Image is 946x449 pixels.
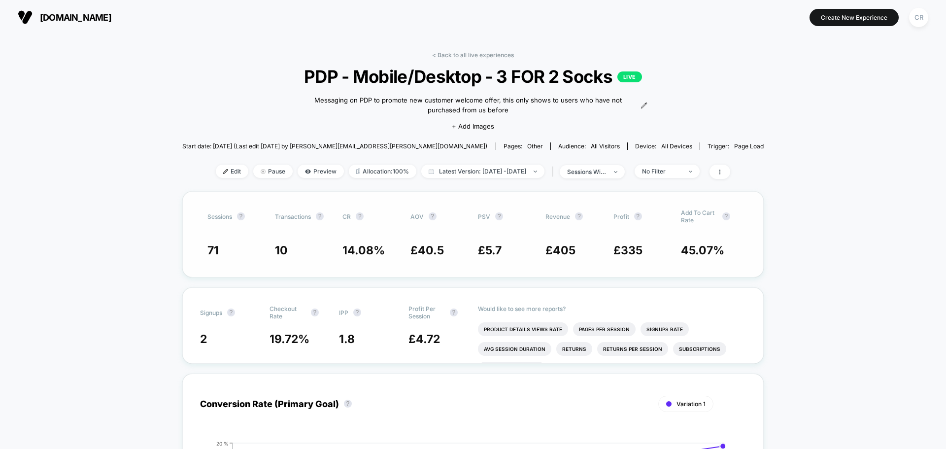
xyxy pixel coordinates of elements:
span: Profit [613,213,629,220]
span: Variation 1 [676,400,706,408]
li: Returns Per Session [597,342,668,356]
p: LIVE [617,71,642,82]
span: Transactions [275,213,311,220]
span: £ [478,243,502,257]
button: ? [722,212,730,220]
span: Add To Cart Rate [681,209,717,224]
button: ? [356,212,364,220]
span: | [549,165,560,179]
span: 405 [553,243,575,257]
button: ? [429,212,437,220]
span: + Add Images [452,122,494,130]
span: £ [545,243,575,257]
div: No Filter [642,168,681,175]
p: Would like to see more reports? [478,305,746,312]
span: 14.08 % [342,243,385,257]
button: ? [311,309,319,316]
li: Avg Session Duration [478,342,551,356]
span: £ [408,332,440,346]
button: ? [495,212,503,220]
div: Pages: [504,142,543,150]
tspan: 20 % [216,441,229,447]
span: Checkout Rate [270,305,306,320]
span: PSV [478,213,490,220]
button: ? [634,212,642,220]
button: ? [344,400,352,408]
span: Latest Version: [DATE] - [DATE] [421,165,544,178]
li: Subscriptions Rate [478,362,545,376]
span: £ [613,243,642,257]
span: [DOMAIN_NAME] [40,12,111,23]
img: end [614,171,617,173]
button: ? [237,212,245,220]
span: Start date: [DATE] (Last edit [DATE] by [PERSON_NAME][EMAIL_ADDRESS][PERSON_NAME][DOMAIN_NAME]) [182,142,487,150]
li: Subscriptions [673,342,726,356]
div: CR [909,8,928,27]
span: Allocation: 100% [349,165,416,178]
button: ? [575,212,583,220]
button: ? [353,309,361,316]
span: 45.07 % [681,243,724,257]
a: < Back to all live experiences [432,51,514,59]
span: all devices [661,142,692,150]
button: [DOMAIN_NAME] [15,9,114,25]
span: Profit Per Session [408,305,445,320]
button: ? [227,309,235,316]
img: end [534,171,537,173]
img: rebalance [356,169,360,174]
span: £ [410,243,444,257]
div: Audience: [558,142,620,150]
img: edit [223,169,228,174]
span: Signups [200,309,222,316]
span: 5.7 [485,243,502,257]
img: Visually logo [18,10,33,25]
span: 4.72 [416,332,440,346]
span: IPP [339,309,348,316]
span: Page Load [734,142,764,150]
span: Preview [298,165,344,178]
div: sessions with impression [567,168,607,175]
span: Edit [216,165,248,178]
button: Create New Experience [810,9,899,26]
span: AOV [410,213,424,220]
span: CR [342,213,351,220]
li: Signups Rate [641,322,689,336]
button: CR [906,7,931,28]
span: PDP - Mobile/Desktop - 3 FOR 2 Socks [211,66,735,87]
span: 40.5 [418,243,444,257]
span: 1.8 [339,332,355,346]
li: Product Details Views Rate [478,322,568,336]
span: Sessions [207,213,232,220]
span: Device: [627,142,700,150]
img: calendar [429,169,434,174]
img: end [261,169,266,174]
button: ? [450,309,458,316]
div: Trigger: [708,142,764,150]
span: 335 [621,243,642,257]
span: Pause [253,165,293,178]
span: Messaging on PDP to promote new customer welcome offer, this only shows to users who have not pur... [299,96,638,115]
span: All Visitors [591,142,620,150]
li: Pages Per Session [573,322,636,336]
li: Returns [556,342,592,356]
span: 10 [275,243,288,257]
button: ? [316,212,324,220]
span: other [527,142,543,150]
span: 71 [207,243,219,257]
span: Revenue [545,213,570,220]
span: 2 [200,332,207,346]
img: end [689,171,692,173]
span: 19.72 % [270,332,309,346]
